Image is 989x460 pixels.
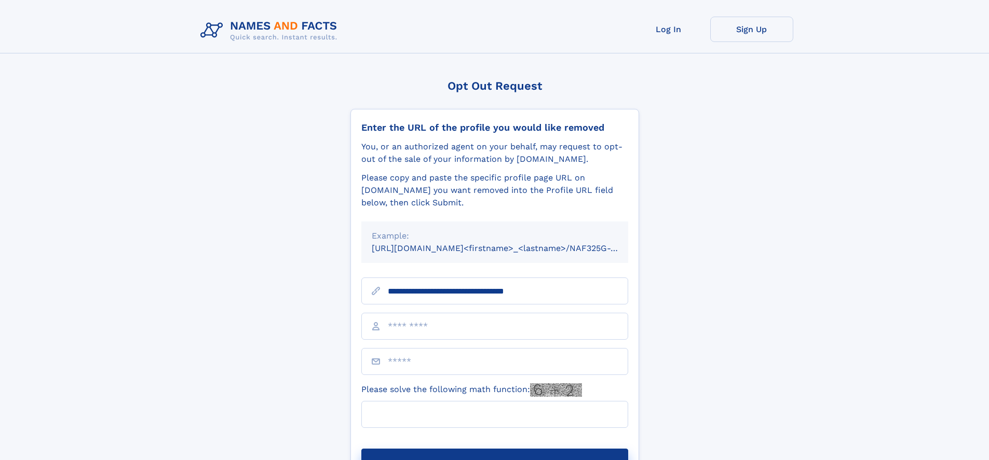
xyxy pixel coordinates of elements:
div: Opt Out Request [350,79,639,92]
a: Log In [627,17,710,42]
a: Sign Up [710,17,793,42]
div: You, or an authorized agent on your behalf, may request to opt-out of the sale of your informatio... [361,141,628,165]
label: Please solve the following math function: [361,383,582,397]
img: Logo Names and Facts [196,17,346,45]
small: [URL][DOMAIN_NAME]<firstname>_<lastname>/NAF325G-xxxxxxxx [372,243,648,253]
div: Please copy and paste the specific profile page URL on [DOMAIN_NAME] you want removed into the Pr... [361,172,628,209]
div: Enter the URL of the profile you would like removed [361,122,628,133]
div: Example: [372,230,618,242]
